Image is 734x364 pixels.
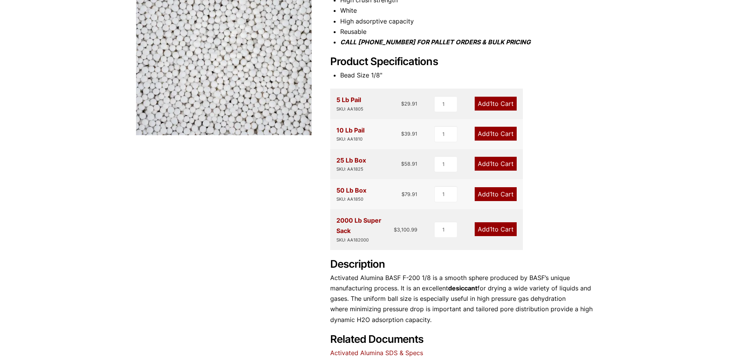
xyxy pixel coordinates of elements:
span: $ [401,161,404,167]
bdi: 39.91 [401,131,417,137]
span: 1 [490,225,492,233]
div: 2000 Lb Super Sack [336,215,394,243]
span: $ [401,131,404,137]
div: SKU: AA1810 [336,136,364,143]
a: Add1to Cart [475,157,517,171]
h2: Description [330,258,598,271]
bdi: 29.91 [401,101,417,107]
span: 1 [490,190,492,198]
p: Activated Alumina BASF F-200 1/8 is a smooth sphere produced by BASF’s unique manufacturing proce... [330,273,598,325]
bdi: 3,100.99 [394,226,417,233]
li: White [340,5,598,16]
span: $ [401,191,405,197]
a: Add1to Cart [475,127,517,141]
bdi: 58.91 [401,161,417,167]
span: $ [401,101,404,107]
a: Add1to Cart [475,97,517,111]
div: 5 Lb Pail [336,95,363,112]
li: Bead Size 1/8" [340,70,598,81]
div: SKU: AA1805 [336,106,363,113]
span: 1 [490,100,492,107]
span: 1 [490,160,492,168]
div: SKU: AA182000 [336,237,394,244]
div: 25 Lb Box [336,155,366,173]
div: 10 Lb Pail [336,125,364,143]
a: Add1to Cart [475,222,517,236]
span: $ [394,226,397,233]
a: Activated Alumina SDS & Specs [330,349,423,357]
strong: desiccant [448,284,477,292]
i: CALL [PHONE_NUMBER] FOR PALLET ORDERS & BULK PRICING [340,38,531,46]
li: High adsorptive capacity [340,16,598,27]
li: Reusable [340,27,598,37]
h2: Product Specifications [330,55,598,68]
a: Add1to Cart [475,187,517,201]
div: SKU: AA1825 [336,166,366,173]
div: 50 Lb Box [336,185,366,203]
bdi: 79.91 [401,191,417,197]
div: SKU: AA1850 [336,196,366,203]
span: 1 [490,130,492,138]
